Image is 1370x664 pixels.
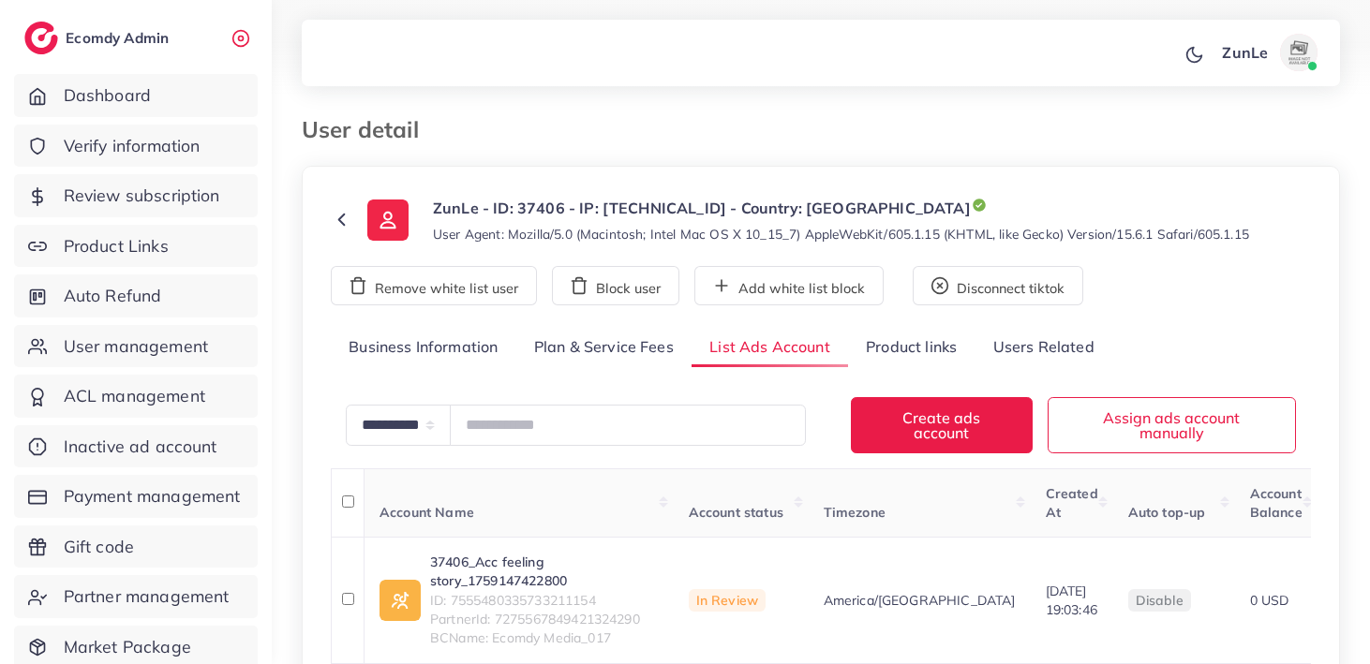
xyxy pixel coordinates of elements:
span: Created At [1046,485,1098,521]
a: logoEcomdy Admin [24,22,173,54]
button: Disconnect tiktok [913,266,1083,305]
a: Business Information [331,328,516,368]
a: Partner management [14,575,258,618]
span: BCName: Ecomdy Media_017 [430,628,659,647]
span: Account status [689,504,783,521]
a: Payment management [14,475,258,518]
span: [DATE] 19:03:46 [1046,583,1097,618]
span: Auto top-up [1128,504,1206,521]
span: ID: 7555480335733211154 [430,591,659,610]
p: ZunLe [1222,41,1268,64]
span: Market Package [64,635,191,659]
span: User management [64,334,208,359]
span: Account Balance [1250,485,1303,521]
span: Account Name [380,504,474,521]
button: Create ads account [851,397,1033,452]
span: Dashboard [64,83,151,108]
span: Review subscription [64,184,220,208]
span: Payment management [64,484,241,509]
span: In Review [689,589,766,612]
a: ZunLeavatar [1212,34,1325,71]
span: Partner management [64,584,230,609]
h2: Ecomdy Admin [66,29,173,47]
img: ic-ad-info.7fc67b75.svg [380,580,421,621]
a: Auto Refund [14,274,258,317]
small: User Agent: Mozilla/5.0 (Macintosh; Intel Mac OS X 10_15_7) AppleWebKit/605.1.15 (KHTML, like Gec... [433,225,1249,243]
a: Product links [848,328,975,368]
a: User management [14,325,258,368]
span: Inactive ad account [64,435,217,459]
span: ACL management [64,384,205,408]
span: America/[GEOGRAPHIC_DATA] [824,591,1016,610]
a: Users Related [975,328,1111,368]
span: disable [1136,592,1184,609]
a: Dashboard [14,74,258,117]
a: Verify information [14,125,258,168]
button: Assign ads account manually [1048,397,1296,452]
button: Block user [552,266,679,305]
a: List Ads Account [692,328,848,368]
button: Add white list block [694,266,884,305]
a: Product Links [14,225,258,268]
span: Auto Refund [64,284,162,308]
span: 0 USD [1250,592,1289,609]
img: avatar [1280,34,1318,71]
img: logo [24,22,58,54]
img: ic-user-info.36bf1079.svg [367,199,409,241]
span: Gift code [64,535,134,559]
a: Inactive ad account [14,425,258,468]
img: icon-tick.de4e08dc.svg [971,197,988,214]
span: Product Links [64,234,169,258]
p: ZunLe - ID: 37406 - IP: [TECHNICAL_ID] - Country: [GEOGRAPHIC_DATA] [433,197,1249,219]
span: Timezone [824,504,886,521]
a: Plan & Service Fees [516,328,692,368]
button: Remove white list user [331,266,537,305]
a: 37406_Acc feeling story_1759147422800 [430,553,659,591]
a: Review subscription [14,174,258,217]
span: Verify information [64,134,201,158]
h3: User detail [302,116,434,143]
a: ACL management [14,375,258,418]
a: Gift code [14,525,258,568]
span: PartnerId: 7275567849421324290 [430,610,659,628]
